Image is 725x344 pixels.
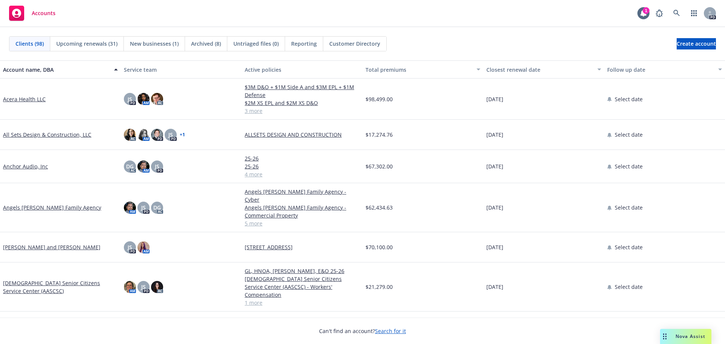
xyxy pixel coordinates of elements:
[3,243,100,251] a: [PERSON_NAME] and [PERSON_NAME]
[153,204,161,211] span: DG
[245,99,359,107] a: $2M XS EPL and $2M XS D&O
[32,10,56,16] span: Accounts
[366,204,393,211] span: $62,434.63
[677,38,716,49] a: Create account
[660,329,711,344] button: Nova Assist
[124,66,239,74] div: Service team
[155,162,159,170] span: JS
[191,40,221,48] span: Archived (8)
[615,243,643,251] span: Select date
[56,40,117,48] span: Upcoming renewals (31)
[168,131,173,139] span: JS
[245,107,359,115] a: 3 more
[245,188,359,204] a: Angels [PERSON_NAME] Family Agency - Cyber
[128,95,132,103] span: JS
[366,95,393,103] span: $98,499.00
[643,7,649,14] div: 1
[486,95,503,103] span: [DATE]
[137,93,150,105] img: photo
[615,95,643,103] span: Select date
[124,129,136,141] img: photo
[3,162,48,170] a: Anchor Audio, Inc
[245,66,359,74] div: Active policies
[366,131,393,139] span: $17,274.76
[128,243,132,251] span: JS
[121,60,242,79] button: Service team
[242,60,362,79] button: Active policies
[615,283,643,291] span: Select date
[486,283,503,291] span: [DATE]
[366,243,393,251] span: $70,100.00
[245,204,359,219] a: Angels [PERSON_NAME] Family Agency - Commercial Property
[3,279,118,295] a: [DEMOGRAPHIC_DATA] Senior Citizens Service Center (AASCSC)
[3,204,101,211] a: Angels [PERSON_NAME] Family Agency
[660,329,669,344] div: Drag to move
[130,40,179,48] span: New businesses (1)
[124,281,136,293] img: photo
[486,131,503,139] span: [DATE]
[366,162,393,170] span: $67,302.00
[366,66,472,74] div: Total premiums
[151,129,163,141] img: photo
[126,162,134,170] span: DG
[137,129,150,141] img: photo
[486,243,503,251] span: [DATE]
[486,162,503,170] span: [DATE]
[483,60,604,79] button: Closest renewal date
[6,3,59,24] a: Accounts
[375,327,406,335] a: Search for it
[245,316,359,332] a: [PERSON_NAME] Blue Dog - Workers' Compensation
[607,66,714,74] div: Follow up date
[366,283,393,291] span: $21,279.00
[245,162,359,170] a: 25-26
[486,204,503,211] span: [DATE]
[3,95,46,103] a: Acera Health LLC
[245,83,359,99] a: $3M D&O + $1M Side A and $3M EPL + $1M Defense
[245,154,359,162] a: 25-26
[329,40,380,48] span: Customer Directory
[245,275,359,299] a: [DEMOGRAPHIC_DATA] Senior Citizens Service Center (AASCSC) - Workers' Compensation
[233,40,279,48] span: Untriaged files (0)
[15,40,44,48] span: Clients (98)
[3,131,91,139] a: All Sets Design & Construction, LLC
[677,37,716,51] span: Create account
[245,170,359,178] a: 4 more
[652,6,667,21] a: Report a Bug
[151,93,163,105] img: photo
[615,131,643,139] span: Select date
[245,131,359,139] a: ALLSETS DESIGN AND CONSTRUCTION
[291,40,317,48] span: Reporting
[604,60,725,79] button: Follow up date
[362,60,483,79] button: Total premiums
[486,66,593,74] div: Closest renewal date
[245,243,359,251] a: [STREET_ADDRESS]
[615,162,643,170] span: Select date
[245,219,359,227] a: 5 more
[137,160,150,173] img: photo
[686,6,702,21] a: Switch app
[319,327,406,335] span: Can't find an account?
[3,66,110,74] div: Account name, DBA
[676,333,705,339] span: Nova Assist
[141,204,146,211] span: JS
[141,283,146,291] span: JS
[615,204,643,211] span: Select date
[669,6,684,21] a: Search
[245,299,359,307] a: 1 more
[245,267,359,275] a: GL, HNOA, [PERSON_NAME], E&O 25-26
[137,241,150,253] img: photo
[124,202,136,214] img: photo
[151,281,163,293] img: photo
[180,133,185,137] a: + 1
